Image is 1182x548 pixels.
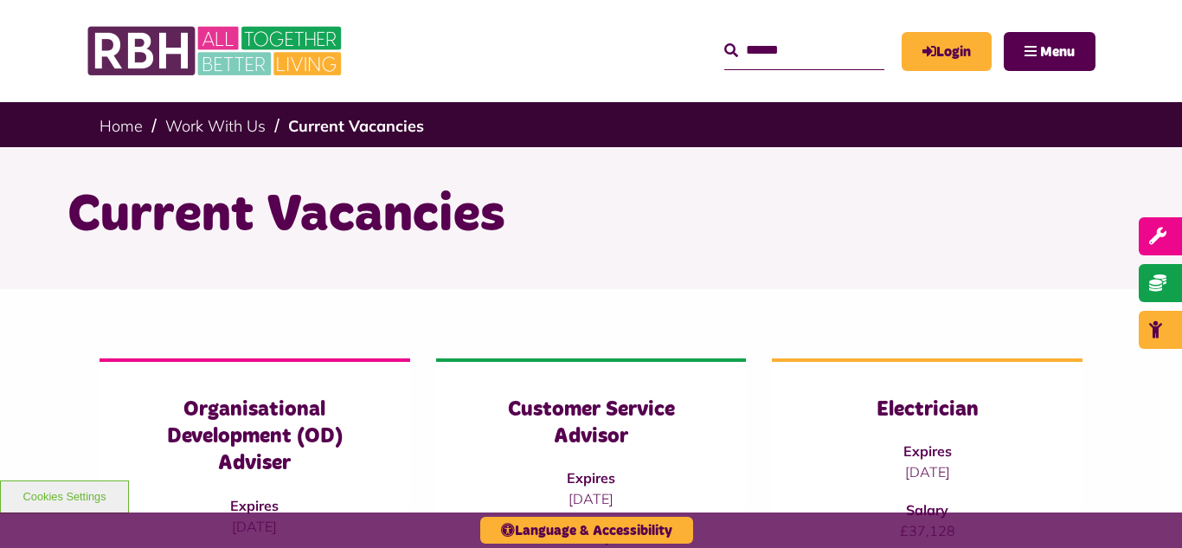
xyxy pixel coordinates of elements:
[230,497,279,514] strong: Expires
[87,17,346,85] img: RBH
[902,32,992,71] a: MyRBH
[1004,32,1095,71] button: Navigation
[471,396,712,450] h3: Customer Service Advisor
[1040,45,1075,59] span: Menu
[134,396,376,478] h3: Organisational Development (OD) Adviser
[67,182,1115,249] h1: Current Vacancies
[903,442,952,460] strong: Expires
[806,396,1048,423] h3: Electrician
[1104,470,1182,548] iframe: Netcall Web Assistant for live chat
[806,461,1048,482] p: [DATE]
[100,116,143,136] a: Home
[567,469,615,487] strong: Expires
[480,517,693,544] button: Language & Accessibility
[165,116,266,136] a: Work With Us
[288,116,424,136] a: Current Vacancies
[906,501,948,519] strong: Salary
[471,488,712,509] p: [DATE]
